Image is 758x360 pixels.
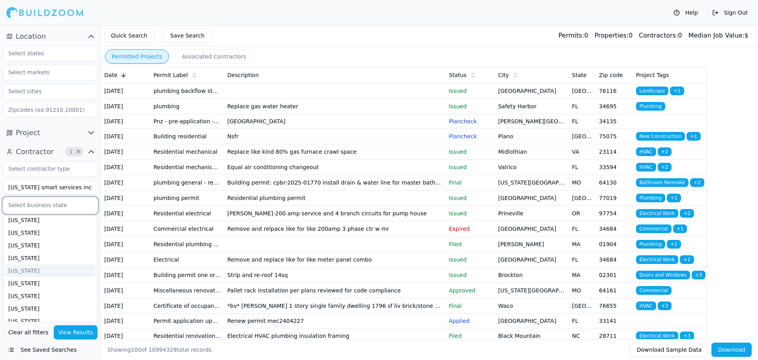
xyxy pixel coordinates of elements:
[495,328,569,343] td: Black Mountain
[596,236,633,252] td: 01904
[569,267,596,283] td: MA
[595,31,632,40] div: 0
[495,221,569,236] td: [GEOGRAPHIC_DATA]
[711,343,752,357] button: Download
[636,332,678,340] span: Electrical Work
[636,132,685,141] span: New Construction
[150,175,224,190] td: plumbing general - residential
[150,313,224,328] td: Permit application updates (pau)
[101,221,150,236] td: [DATE]
[636,102,665,111] span: Plumbing
[224,328,446,343] td: Electrical HVAC plumbing insulation framing
[495,205,569,221] td: Prineville
[449,117,492,125] p: Plancheck
[596,175,633,190] td: 64130
[569,159,596,175] td: FL
[150,83,224,98] td: plumbing backflow standalone permit
[4,84,87,98] input: Select cities
[670,87,684,95] span: + 1
[449,87,492,95] p: Issued
[630,343,708,357] button: Download Sample Data
[107,346,212,354] div: Showing of total records
[636,302,656,310] span: HVAC
[101,128,150,144] td: [DATE]
[224,205,446,221] td: [PERSON_NAME]-200 amp service and 4 branch circuits for pump house
[5,290,96,302] div: [US_STATE]
[673,224,687,233] span: + 1
[495,83,569,98] td: [GEOGRAPHIC_DATA]
[569,144,596,159] td: VA
[495,298,569,313] td: Waco
[150,267,224,283] td: Building permit one or two family dwelling
[688,31,749,40] div: $
[75,150,81,154] span: Clear Contractor filters
[569,128,596,144] td: [GEOGRAPHIC_DATA]
[101,328,150,343] td: [DATE]
[224,313,446,328] td: Renew permit mec2404227
[639,31,682,40] div: 0
[636,224,672,233] span: Commercial
[150,114,224,128] td: Pnz - pre-application - pre-application
[224,128,446,144] td: Nsfr
[449,240,492,248] p: Filed
[667,194,681,202] span: + 1
[636,71,669,79] span: Project Tags
[596,144,633,159] td: 23114
[150,205,224,221] td: Residential electrical
[148,347,176,353] span: 10994329
[5,252,96,264] div: [US_STATE]
[449,148,492,156] p: Issued
[101,298,150,313] td: [DATE]
[4,198,87,212] input: Select business state
[224,175,446,190] td: Building permit: cpbr-2025-01770 install drain & water line for master bathroom for new bathroom ...
[495,236,569,252] td: [PERSON_NAME]
[104,28,154,43] button: Quick Search
[569,298,596,313] td: [GEOGRAPHIC_DATA]
[596,221,633,236] td: 34684
[495,283,569,298] td: [US_STATE][GEOGRAPHIC_DATA]
[224,159,446,175] td: Equal air conditioning changeout
[449,209,492,217] p: Issued
[4,65,87,79] input: Select markets
[569,221,596,236] td: FL
[569,328,596,343] td: NC
[101,190,150,205] td: [DATE]
[636,163,656,172] span: HVAC
[101,175,150,190] td: [DATE]
[150,190,224,205] td: plumbing permit
[688,32,744,39] span: Median Job Value:
[636,255,678,264] span: Electrical Work
[5,302,96,315] div: [US_STATE]
[596,114,633,128] td: 34135
[495,128,569,144] td: Plano
[596,328,633,343] td: 28711
[101,159,150,175] td: [DATE]
[495,313,569,328] td: [GEOGRAPHIC_DATA]
[3,215,98,334] div: Suggestions
[708,6,752,19] button: Sign Out
[495,175,569,190] td: [US_STATE][GEOGRAPHIC_DATA]
[449,317,492,325] p: Applied
[449,286,492,294] p: Approved
[101,283,150,298] td: [DATE]
[163,28,211,43] button: Save Search
[569,313,596,328] td: FL
[636,271,690,279] span: Doors and Windows
[636,147,656,156] span: HVAC
[680,209,694,218] span: + 2
[596,83,633,98] td: 76116
[175,49,253,64] button: Associated Contractors
[150,144,224,159] td: Residential mechanical
[687,132,701,141] span: + 1
[658,163,672,172] span: + 2
[572,71,587,79] span: State
[569,190,596,205] td: [GEOGRAPHIC_DATA]
[105,49,169,64] button: Permitted Projects
[67,148,75,156] span: 1
[569,175,596,190] td: MO
[495,159,569,175] td: Valrico
[150,328,224,343] td: Residential renovation or remodel
[636,194,665,202] span: Plumbing
[4,46,87,60] input: Select states
[596,190,633,205] td: 77019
